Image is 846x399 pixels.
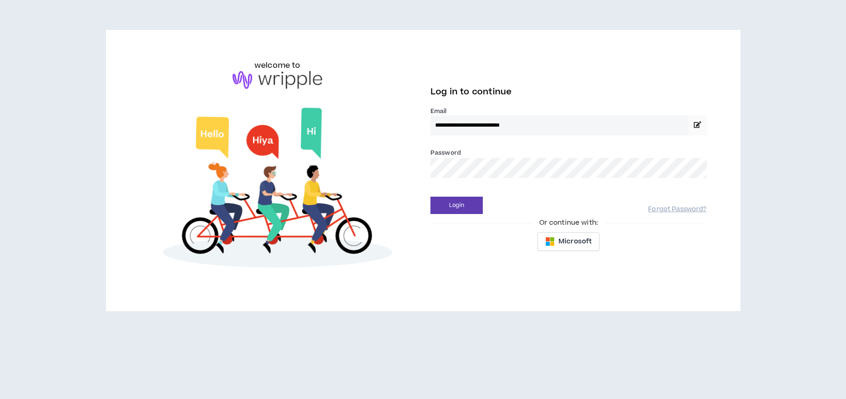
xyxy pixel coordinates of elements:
[140,98,416,281] img: Welcome to Wripple
[233,71,322,89] img: logo-brand.png
[430,86,512,98] span: Log in to continue
[430,149,461,157] label: Password
[537,232,599,251] button: Microsoft
[430,107,707,115] label: Email
[648,205,706,214] a: Forgot Password?
[254,60,301,71] h6: welcome to
[430,197,483,214] button: Login
[533,218,605,228] span: Or continue with:
[558,236,592,247] span: Microsoft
